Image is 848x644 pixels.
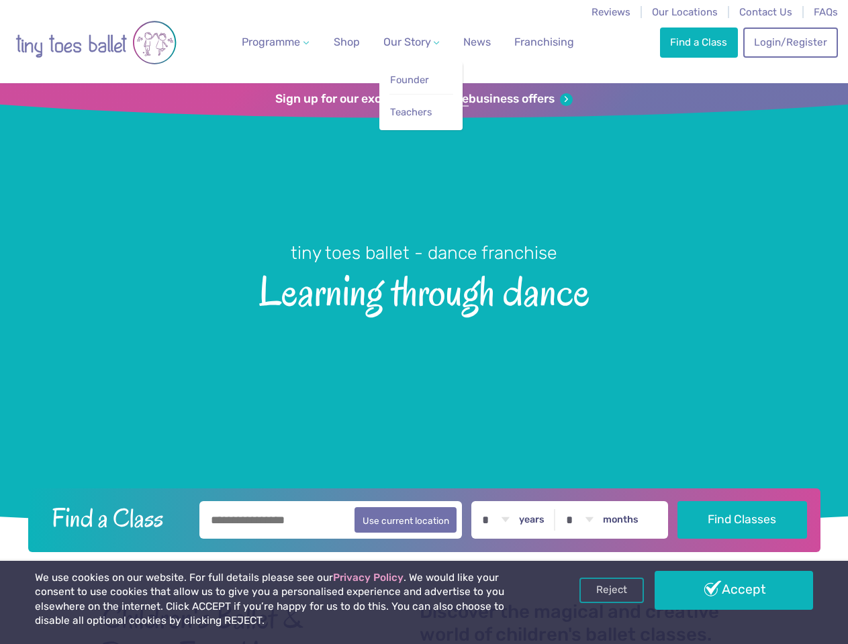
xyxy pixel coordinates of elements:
a: Shop [328,29,365,56]
a: Reviews [592,6,630,18]
span: News [463,36,491,48]
span: Shop [334,36,360,48]
a: Programme [236,29,314,56]
a: Find a Class [660,28,738,57]
span: Teachers [390,106,432,118]
span: Programme [242,36,300,48]
span: Our Story [383,36,431,48]
button: Use current location [355,507,457,533]
small: tiny toes ballet - dance franchise [291,242,557,264]
a: News [458,29,496,56]
a: Franchising [509,29,579,56]
a: Our Locations [652,6,718,18]
button: Find Classes [677,501,807,539]
a: Founder [389,68,453,93]
span: Franchising [514,36,574,48]
a: FAQs [814,6,838,18]
a: Accept [655,571,813,610]
a: Reject [579,578,644,603]
img: tiny toes ballet [15,9,177,76]
a: Login/Register [743,28,837,57]
label: years [519,514,545,526]
label: months [603,514,639,526]
p: We use cookies on our website. For full details please see our . We would like your consent to us... [35,571,540,629]
a: Contact Us [739,6,792,18]
a: Sign up for our exclusivefranchisebusiness offers [275,92,573,107]
span: Founder [390,74,429,86]
a: Our Story [377,29,444,56]
a: Teachers [389,100,453,125]
a: Privacy Policy [333,572,404,584]
span: Learning through dance [21,265,827,315]
h2: Find a Class [41,501,190,535]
